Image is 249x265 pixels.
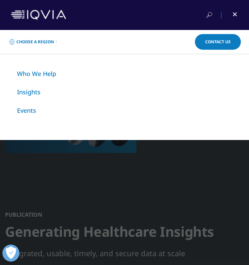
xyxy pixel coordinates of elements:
[17,69,56,78] a: Who We Help
[195,34,241,50] a: Contact Us
[2,245,19,262] button: Open Preferences
[11,10,66,20] img: IQVIA Healthcare Information Technology and Pharma Clinical Research Company
[16,39,54,45] span: Choose a Region
[17,88,40,96] a: Insights
[205,40,231,44] span: Contact Us
[17,106,36,114] a: Events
